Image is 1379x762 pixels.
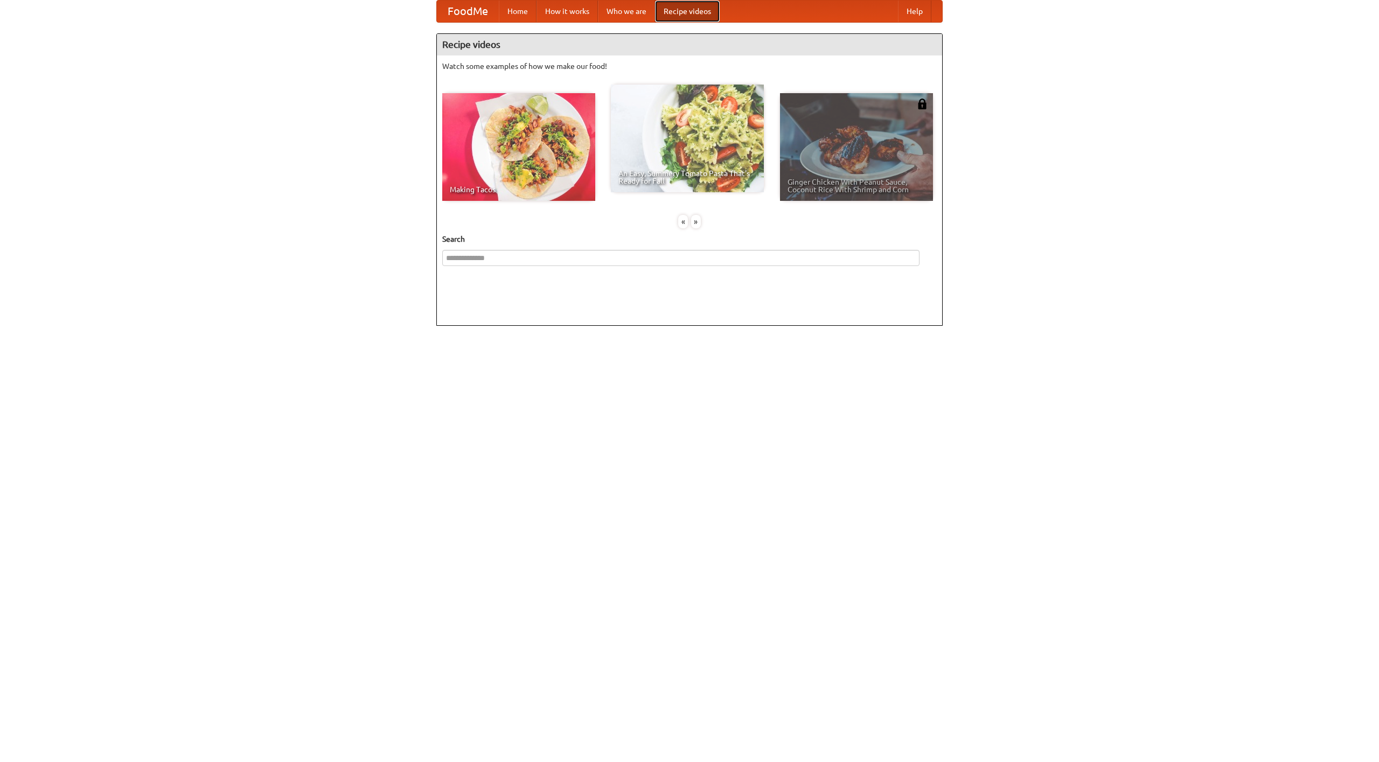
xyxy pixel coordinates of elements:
span: An Easy, Summery Tomato Pasta That's Ready for Fall [618,170,756,185]
a: Help [898,1,931,22]
div: « [678,215,688,228]
a: FoodMe [437,1,499,22]
img: 483408.png [917,99,928,109]
h5: Search [442,234,937,244]
div: » [691,215,701,228]
a: Making Tacos [442,93,595,201]
span: Making Tacos [450,186,588,193]
a: Recipe videos [655,1,720,22]
a: Who we are [598,1,655,22]
a: Home [499,1,537,22]
h4: Recipe videos [437,34,942,55]
a: An Easy, Summery Tomato Pasta That's Ready for Fall [611,85,764,192]
p: Watch some examples of how we make our food! [442,61,937,72]
a: How it works [537,1,598,22]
